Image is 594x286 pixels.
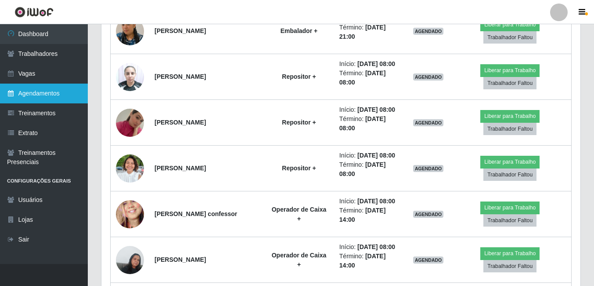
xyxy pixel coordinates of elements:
[339,151,403,160] li: Início:
[480,64,540,77] button: Liberar para Trabalho
[413,211,444,218] span: AGENDADO
[357,198,395,205] time: [DATE] 08:00
[282,165,316,172] strong: Repositor +
[480,202,540,214] button: Liberar para Trabalho
[155,165,206,172] strong: [PERSON_NAME]
[339,69,403,87] li: Término:
[339,105,403,114] li: Início:
[155,27,206,34] strong: [PERSON_NAME]
[272,252,327,268] strong: Operador de Caixa +
[480,110,540,122] button: Liberar para Trabalho
[282,73,316,80] strong: Repositor +
[339,242,403,252] li: Início:
[155,256,206,263] strong: [PERSON_NAME]
[339,197,403,206] li: Início:
[357,152,395,159] time: [DATE] 08:00
[339,252,403,270] li: Término:
[339,114,403,133] li: Término:
[116,58,144,95] img: 1739994247557.jpeg
[413,119,444,126] span: AGENDADO
[413,73,444,81] span: AGENDADO
[480,247,540,260] button: Liberar para Trabalho
[116,241,144,279] img: 1707874024765.jpeg
[483,77,536,89] button: Trabalhador Faltou
[155,210,237,217] strong: [PERSON_NAME] confessor
[116,183,144,245] img: 1650948199907.jpeg
[480,156,540,168] button: Liberar para Trabalho
[14,7,54,18] img: CoreUI Logo
[339,206,403,224] li: Término:
[480,18,540,31] button: Liberar para Trabalho
[413,28,444,35] span: AGENDADO
[357,60,395,67] time: [DATE] 08:00
[483,169,536,181] button: Trabalhador Faltou
[357,106,395,113] time: [DATE] 08:00
[483,260,536,272] button: Trabalhador Faltou
[339,160,403,179] li: Término:
[339,59,403,69] li: Início:
[272,206,327,222] strong: Operador de Caixa +
[282,119,316,126] strong: Repositor +
[413,165,444,172] span: AGENDADO
[281,27,317,34] strong: Embalador +
[483,31,536,44] button: Trabalhador Faltou
[483,214,536,227] button: Trabalhador Faltou
[357,243,395,250] time: [DATE] 08:00
[116,98,144,148] img: 1741890042510.jpeg
[155,119,206,126] strong: [PERSON_NAME]
[483,123,536,135] button: Trabalhador Faltou
[155,73,206,80] strong: [PERSON_NAME]
[116,149,144,187] img: 1749753649914.jpeg
[413,257,444,264] span: AGENDADO
[116,6,144,56] img: 1744393540297.jpeg
[339,23,403,41] li: Término:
